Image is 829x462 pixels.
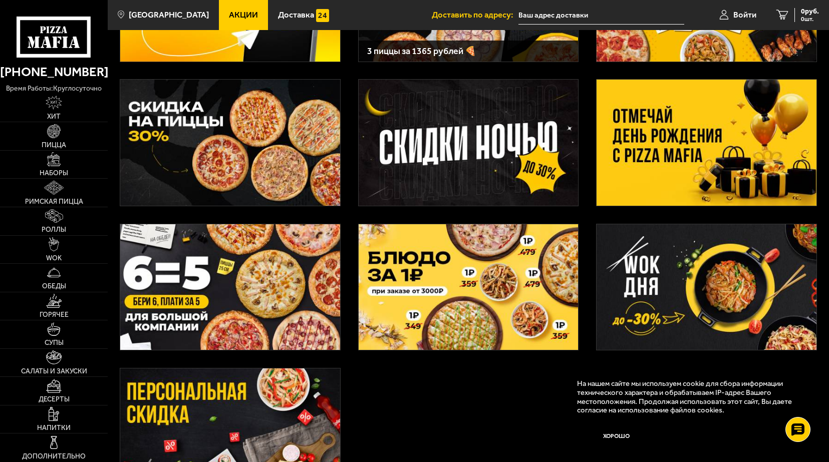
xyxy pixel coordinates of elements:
[37,424,71,431] span: Напитки
[40,170,68,177] span: Наборы
[577,379,802,415] p: На нашем сайте мы используем cookie для сбора информации технического характера и обрабатываем IP...
[129,11,209,20] span: [GEOGRAPHIC_DATA]
[42,283,66,290] span: Обеды
[367,47,570,56] h3: 3 пиццы за 1365 рублей 🍕
[42,142,66,149] span: Пицца
[733,11,756,20] span: Войти
[577,423,655,449] button: Хорошо
[46,255,62,262] span: WOK
[21,368,87,375] span: Салаты и закуски
[518,6,684,25] input: Ваш адрес доставки
[25,198,83,205] span: Римская пицца
[22,453,86,460] span: Дополнительно
[40,311,69,318] span: Горячее
[229,11,258,20] span: Акции
[42,226,66,233] span: Роллы
[278,11,314,20] span: Доставка
[801,8,819,15] span: 0 руб.
[316,9,329,22] img: 15daf4d41897b9f0e9f617042186c801.svg
[801,16,819,22] span: 0 шт.
[432,11,518,20] span: Доставить по адресу:
[45,339,64,346] span: Супы
[47,113,61,120] span: Хит
[39,396,70,403] span: Десерты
